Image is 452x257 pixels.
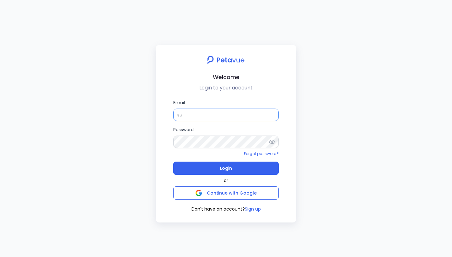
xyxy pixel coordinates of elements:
span: Login [220,164,232,173]
label: Password [173,126,279,148]
button: Continue with Google [173,186,279,200]
label: Email [173,99,279,121]
button: Login [173,162,279,175]
img: petavue logo [203,52,249,67]
p: Login to your account [161,84,291,92]
button: Sign up [245,206,261,212]
a: Forgot password? [244,151,279,156]
span: Don't have an account? [191,206,245,212]
input: Email [173,109,279,121]
span: Continue with Google [207,190,257,196]
h2: Welcome [161,72,291,82]
span: or [224,177,228,184]
input: Password [173,136,279,148]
